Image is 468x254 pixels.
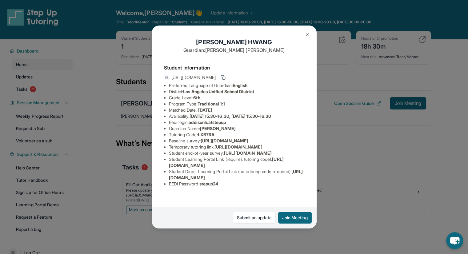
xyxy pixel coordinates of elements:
[233,212,276,224] a: Submit an update
[193,95,200,100] span: 6th
[169,125,304,132] li: Guardian Name :
[305,32,310,37] img: Close Icon
[200,126,236,131] span: [PERSON_NAME]
[164,38,304,46] h1: [PERSON_NAME] HWANG
[169,101,304,107] li: Program Type:
[224,150,271,156] span: [URL][DOMAIN_NAME]
[199,181,218,186] span: stepup24
[189,120,226,125] span: addisonh.atstepup
[446,232,463,249] button: chat-button
[189,113,271,119] span: [DATE] 15:30-16:30, [DATE] 15:30-16:30
[198,107,212,113] span: [DATE]
[233,83,248,88] span: English
[169,119,304,125] li: Eedi login :
[169,95,304,101] li: Grade Level:
[169,82,304,89] li: Preferred Language of Guardian:
[164,64,304,71] h4: Student Information
[169,150,304,156] li: Student end-of-year survey :
[171,74,216,81] span: [URL][DOMAIN_NAME]
[169,156,304,169] li: Student Learning Portal Link (requires tutoring code) :
[169,113,304,119] li: Availability:
[214,144,262,149] span: [URL][DOMAIN_NAME]
[169,181,304,187] li: EEDI Password :
[169,138,304,144] li: Baseline survey :
[169,169,304,181] li: Student Direct Learning Portal Link (no tutoring code required) :
[197,101,225,106] span: Traditional 1:1
[198,132,214,137] span: LXB7RA
[278,212,312,224] button: Join Meeting
[169,89,304,95] li: District:
[219,74,227,81] button: Copy link
[169,132,304,138] li: Tutoring Code :
[169,144,304,150] li: Temporary tutoring link :
[169,107,304,113] li: Matched Date:
[164,46,304,54] p: Guardian: [PERSON_NAME] [PERSON_NAME]
[201,138,248,143] span: [URL][DOMAIN_NAME]
[183,89,254,94] span: Los Angeles Unified School District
